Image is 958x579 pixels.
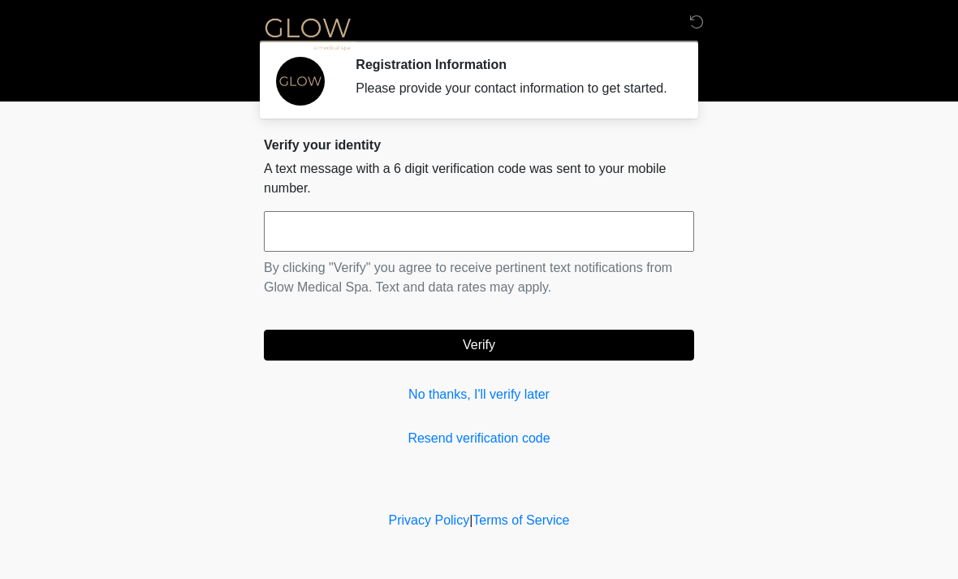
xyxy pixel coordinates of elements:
[473,513,569,527] a: Terms of Service
[264,429,694,448] a: Resend verification code
[264,258,694,297] p: By clicking "Verify" you agree to receive pertinent text notifications from Glow Medical Spa. Tex...
[469,513,473,527] a: |
[389,513,470,527] a: Privacy Policy
[264,137,694,153] h2: Verify your identity
[276,57,325,106] img: Agent Avatar
[248,12,368,54] img: Glow Medical Spa Logo
[264,159,694,198] p: A text message with a 6 digit verification code was sent to your mobile number.
[356,79,670,98] div: Please provide your contact information to get started.
[264,330,694,361] button: Verify
[264,385,694,404] a: No thanks, I'll verify later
